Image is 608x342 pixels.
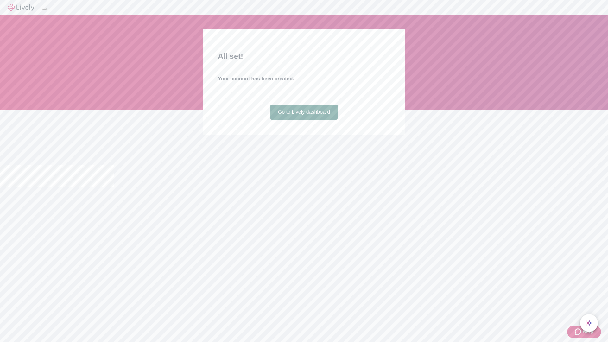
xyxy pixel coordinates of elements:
[42,8,47,10] button: Log out
[270,104,338,120] a: Go to Lively dashboard
[218,75,390,83] h4: Your account has been created.
[575,328,582,336] svg: Zendesk support icon
[586,320,592,326] svg: Lively AI Assistant
[580,314,598,332] button: chat
[582,328,593,336] span: Help
[218,51,390,62] h2: All set!
[8,4,34,11] img: Lively
[567,326,601,338] button: Zendesk support iconHelp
